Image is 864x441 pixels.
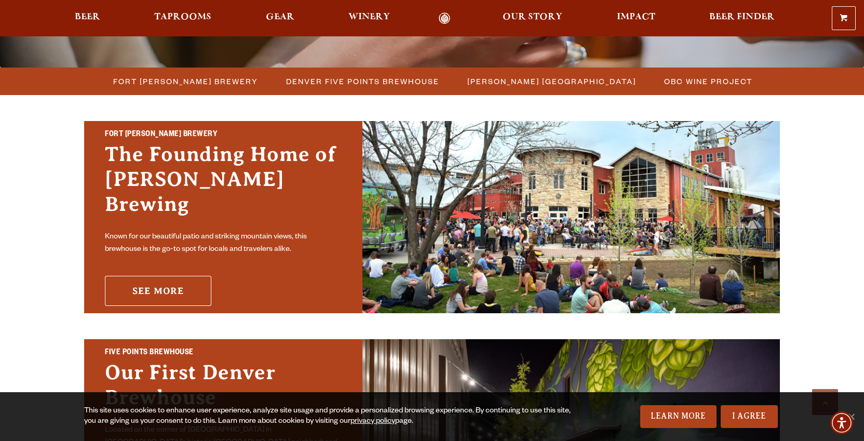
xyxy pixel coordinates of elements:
[812,389,838,415] a: Scroll to top
[610,12,662,24] a: Impact
[496,12,569,24] a: Our Story
[362,121,780,313] img: Fort Collins Brewery & Taproom'
[286,74,439,89] span: Denver Five Points Brewhouse
[664,74,752,89] span: OBC Wine Project
[703,12,781,24] a: Beer Finder
[467,74,636,89] span: [PERSON_NAME] [GEOGRAPHIC_DATA]
[425,12,464,24] a: Odell Home
[105,276,211,306] a: See More
[259,12,301,24] a: Gear
[461,74,641,89] a: [PERSON_NAME] [GEOGRAPHIC_DATA]
[107,74,263,89] a: Fort [PERSON_NAME] Brewery
[105,142,342,227] h3: The Founding Home of [PERSON_NAME] Brewing
[113,74,258,89] span: Fort [PERSON_NAME] Brewery
[709,13,775,21] span: Beer Finder
[105,128,342,142] h2: Fort [PERSON_NAME] Brewery
[84,406,571,427] div: This site uses cookies to enhance user experience, analyze site usage and provide a personalized ...
[658,74,758,89] a: OBC Wine Project
[75,13,100,21] span: Beer
[503,13,562,21] span: Our Story
[342,12,397,24] a: Winery
[617,13,655,21] span: Impact
[154,13,211,21] span: Taprooms
[830,411,853,434] div: Accessibility Menu
[350,418,395,426] a: privacy policy
[68,12,107,24] a: Beer
[280,74,444,89] a: Denver Five Points Brewhouse
[721,405,778,428] a: I Agree
[640,405,717,428] a: Learn More
[266,13,294,21] span: Gear
[105,360,342,420] h3: Our First Denver Brewhouse
[105,231,342,256] p: Known for our beautiful patio and striking mountain views, this brewhouse is the go-to spot for l...
[348,13,390,21] span: Winery
[147,12,218,24] a: Taprooms
[105,346,342,360] h2: Five Points Brewhouse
